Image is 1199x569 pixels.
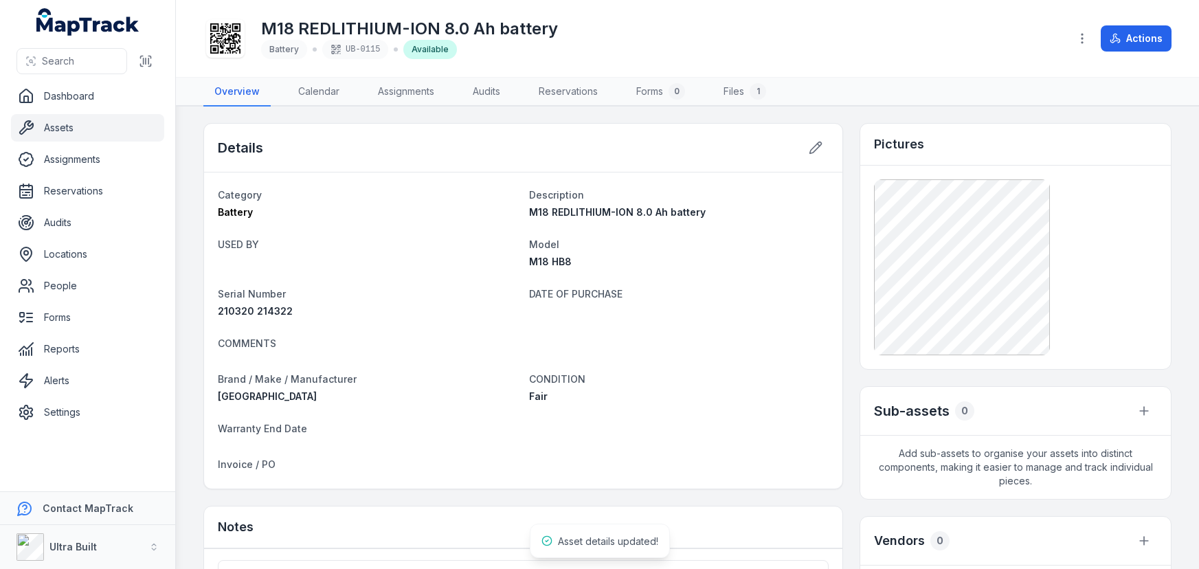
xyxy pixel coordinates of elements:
[529,373,585,385] span: CONDITION
[558,535,658,547] span: Asset details updated!
[42,54,74,68] span: Search
[874,531,925,550] h3: Vendors
[218,138,263,157] h2: Details
[218,390,317,402] span: [GEOGRAPHIC_DATA]
[218,337,276,349] span: COMMENTS
[11,272,164,300] a: People
[1101,25,1172,52] button: Actions
[269,44,299,54] span: Battery
[218,423,307,434] span: Warranty End Date
[11,335,164,363] a: Reports
[11,146,164,173] a: Assignments
[203,78,271,107] a: Overview
[261,18,558,40] h1: M18 REDLITHIUM-ION 8.0 Ah battery
[11,241,164,268] a: Locations
[367,78,445,107] a: Assignments
[528,78,609,107] a: Reservations
[860,436,1171,499] span: Add sub-assets to organise your assets into distinct components, making it easier to manage and t...
[669,83,685,100] div: 0
[43,502,133,514] strong: Contact MapTrack
[11,209,164,236] a: Audits
[287,78,350,107] a: Calendar
[218,458,276,470] span: Invoice / PO
[36,8,139,36] a: MapTrack
[750,83,766,100] div: 1
[462,78,511,107] a: Audits
[218,288,286,300] span: Serial Number
[874,401,950,421] h2: Sub-assets
[218,517,254,537] h3: Notes
[713,78,777,107] a: Files1
[11,367,164,394] a: Alerts
[529,390,548,402] span: Fair
[49,541,97,553] strong: Ultra Built
[955,401,974,421] div: 0
[218,189,262,201] span: Category
[218,206,253,218] span: Battery
[529,206,706,218] span: M18 REDLITHIUM-ION 8.0 Ah battery
[11,177,164,205] a: Reservations
[322,40,388,59] div: UB-0115
[529,288,623,300] span: DATE OF PURCHASE
[11,304,164,331] a: Forms
[11,399,164,426] a: Settings
[218,305,293,317] span: 210320 214322
[625,78,696,107] a: Forms0
[11,114,164,142] a: Assets
[930,531,950,550] div: 0
[403,40,457,59] div: Available
[16,48,127,74] button: Search
[11,82,164,110] a: Dashboard
[529,256,572,267] span: M18 HB8
[529,238,559,250] span: Model
[874,135,924,154] h3: Pictures
[218,373,357,385] span: Brand / Make / Manufacturer
[529,189,584,201] span: Description
[218,238,259,250] span: USED BY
